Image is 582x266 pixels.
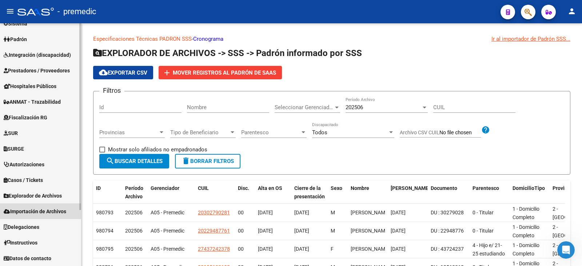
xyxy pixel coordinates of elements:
span: Todos [312,129,327,136]
span: [DATE] [391,246,406,252]
span: EXPLORADOR DE ARCHIVOS -> SSS -> Padrón informado por SSS [93,48,362,58]
span: Delegaciones [4,223,39,231]
datatable-header-cell: Nombre [348,180,388,205]
mat-icon: menu [6,7,15,16]
span: Exportar CSV [99,70,147,76]
span: Cierre de la presentación [294,185,325,199]
span: F [331,246,334,252]
p: - [93,35,570,43]
span: Mover registros al PADRÓN de SAAS [173,70,276,76]
input: Archivo CSV CUIL [439,130,481,136]
span: [PERSON_NAME] [351,210,390,215]
datatable-header-cell: Período Archivo [122,180,148,205]
span: Autorizaciones [4,160,44,168]
button: Borrar Filtros [175,154,240,168]
span: 20302790281 [198,210,230,215]
span: [DATE] [391,228,406,234]
datatable-header-cell: Sexo [328,180,348,205]
span: Casos / Tickets [4,176,43,184]
datatable-header-cell: Disc. [235,180,255,205]
span: Sistema [4,20,27,28]
span: Instructivos [4,239,37,247]
span: Disc. [238,185,249,191]
a: Cronograma [193,36,223,42]
span: [DATE] [294,246,309,252]
span: 980793 [96,210,113,215]
span: Archivo CSV CUIL [400,130,439,135]
datatable-header-cell: Gerenciador [148,180,195,205]
span: ANMAT - Trazabilidad [4,98,61,106]
mat-icon: delete [182,156,190,165]
span: 1 - Domicilio Completo [513,224,539,238]
datatable-header-cell: Fecha Nac. [388,180,428,205]
span: 202506 [125,246,143,252]
mat-icon: help [481,126,490,134]
datatable-header-cell: Alta en OS [255,180,291,205]
datatable-header-cell: Cierre de la presentación [291,180,328,205]
datatable-header-cell: CUIL [195,180,235,205]
span: Parentesco [241,129,300,136]
datatable-header-cell: Documento [428,180,470,205]
div: Ir al importador de Padrón SSS... [491,35,570,43]
span: - premedic [57,4,96,20]
iframe: Intercom live chat [557,241,575,259]
span: 0 - Titular [473,210,494,215]
span: Provincias [99,129,158,136]
span: 20229487761 [198,228,230,234]
span: [PERSON_NAME]. [391,185,431,191]
span: Período Archivo [125,185,143,199]
span: 202506 [346,104,363,111]
span: 202506 [125,210,143,215]
span: [DATE] [294,210,309,215]
span: Sexo [331,185,342,191]
button: Mover registros al PADRÓN de SAAS [159,66,282,79]
span: Alta en OS [258,185,282,191]
mat-icon: cloud_download [99,68,108,77]
span: 1 - Domicilio Completo [513,206,539,220]
mat-icon: add [163,68,171,77]
span: SURGE [4,145,24,153]
span: Datos de contacto [4,254,51,262]
span: Fiscalización RG [4,114,47,122]
span: Integración (discapacidad) [4,51,71,59]
span: M [331,228,335,234]
span: 4 - Hijo e/ 21-25 estudiando [473,242,505,257]
span: 0 - Titular [473,228,494,234]
span: Documento [431,185,457,191]
span: 27437242378 [198,246,230,252]
span: 202506 [125,228,143,234]
span: DomicilioTipo [513,185,545,191]
span: 1 - Domicilio Completo [513,242,539,257]
span: Importación de Archivos [4,207,66,215]
span: SUR [4,129,18,137]
span: 980795 [96,246,113,252]
span: Seleccionar Gerenciador [275,104,334,111]
span: [DATE] [258,228,273,234]
div: 00 [238,209,252,217]
h3: Filtros [99,86,124,96]
span: Tipo de Beneficiario [170,129,229,136]
mat-icon: search [106,156,115,165]
span: [DATE] [391,210,406,215]
span: [PERSON_NAME] [351,228,390,234]
span: ID [96,185,101,191]
span: A05 - Premedic [151,210,184,215]
span: DU : 43724237 [431,246,464,252]
span: Prestadores / Proveedores [4,67,70,75]
span: [DATE] [258,246,273,252]
span: DU : 30279028 [431,210,464,215]
span: A05 - Premedic [151,228,184,234]
datatable-header-cell: ID [93,180,122,205]
span: M [331,210,335,215]
span: Provincia [553,185,574,191]
span: 980794 [96,228,113,234]
a: Especificaciones Técnicas PADRON SSS [93,36,192,42]
span: Borrar Filtros [182,158,234,164]
button: Buscar Detalles [99,154,169,168]
span: Parentesco [473,185,499,191]
span: [DATE] [294,228,309,234]
span: A05 - Premedic [151,246,184,252]
span: DU : 22948776 [431,228,464,234]
span: [PERSON_NAME] [351,246,390,252]
button: Exportar CSV [93,66,153,79]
